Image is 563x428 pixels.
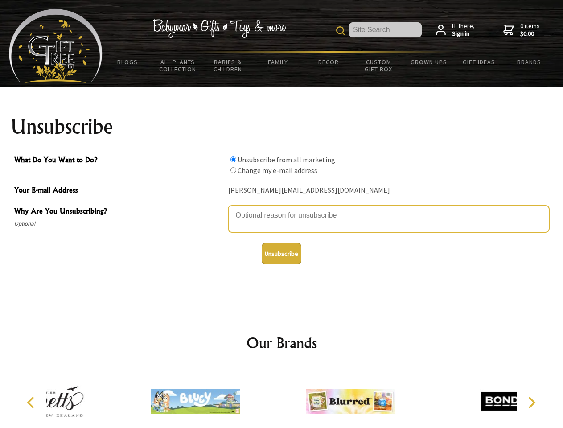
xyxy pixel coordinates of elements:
[152,19,286,38] img: Babywear - Gifts - Toys & more
[9,9,103,83] img: Babyware - Gifts - Toys and more...
[22,393,42,412] button: Previous
[11,116,553,137] h1: Unsubscribe
[228,184,549,198] div: [PERSON_NAME][EMAIL_ADDRESS][DOMAIN_NAME]
[18,332,546,354] h2: Our Brands
[403,53,454,71] a: Grown Ups
[522,393,541,412] button: Next
[14,154,224,167] span: What Do You Want to Do?
[454,53,504,71] a: Gift Ideas
[228,206,549,232] textarea: Why Are You Unsubscribing?
[349,22,422,37] input: Site Search
[14,218,224,229] span: Optional
[353,53,404,78] a: Custom Gift Box
[452,22,475,38] span: Hi there,
[238,166,317,175] label: Change my e-mail address
[520,22,540,38] span: 0 items
[230,156,236,162] input: What Do You Want to Do?
[203,53,253,78] a: Babies & Children
[238,155,335,164] label: Unsubscribe from all marketing
[504,53,555,71] a: Brands
[452,30,475,38] strong: Sign in
[336,26,345,35] img: product search
[14,185,224,198] span: Your E-mail Address
[262,243,301,264] button: Unsubscribe
[230,167,236,173] input: What Do You Want to Do?
[436,22,475,38] a: Hi there,Sign in
[503,22,540,38] a: 0 items$0.00
[520,30,540,38] strong: $0.00
[153,53,203,78] a: All Plants Collection
[253,53,304,71] a: Family
[103,53,153,71] a: BLOGS
[14,206,224,218] span: Why Are You Unsubscribing?
[303,53,353,71] a: Decor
